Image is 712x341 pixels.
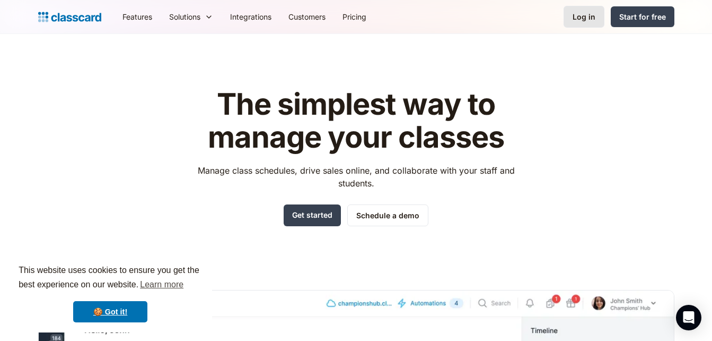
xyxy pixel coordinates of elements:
a: Pricing [334,5,375,29]
h1: The simplest way to manage your classes [188,88,524,154]
span: This website uses cookies to ensure you get the best experience on our website. [19,264,202,293]
a: dismiss cookie message [73,301,147,322]
div: Open Intercom Messenger [676,305,701,330]
a: learn more about cookies [138,277,185,293]
div: cookieconsent [8,254,212,333]
a: Start for free [611,6,674,27]
a: Features [114,5,161,29]
a: Schedule a demo [347,204,428,226]
div: Log in [573,11,595,22]
a: Get started [284,204,341,226]
a: Integrations [222,5,280,29]
div: Solutions [161,5,222,29]
div: Start for free [619,11,666,22]
a: home [38,10,101,24]
div: Solutions [169,11,200,22]
a: Log in [564,6,604,28]
p: Manage class schedules, drive sales online, and collaborate with your staff and students. [188,164,524,190]
a: Customers [280,5,334,29]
